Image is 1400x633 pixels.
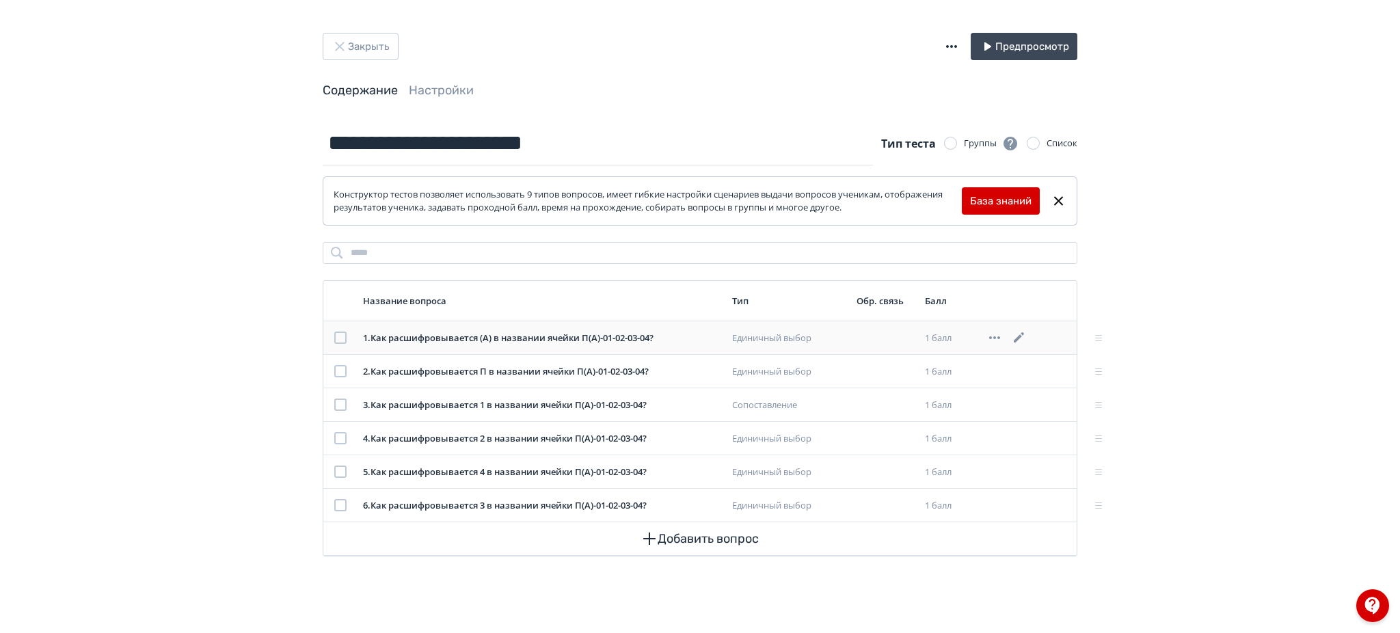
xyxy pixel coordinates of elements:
[1047,137,1077,150] div: Список
[971,33,1077,60] button: Предпросмотр
[925,365,975,379] div: 1 балл
[732,365,846,379] div: Единичный выбор
[925,499,975,513] div: 1 балл
[363,295,721,307] div: Название вопроса
[857,295,914,307] div: Обр. связь
[732,332,846,345] div: Единичный выбор
[732,432,846,446] div: Единичный выбор
[732,399,846,412] div: Сопоставление
[409,83,474,98] a: Настройки
[732,466,846,479] div: Единичный выбор
[334,188,962,215] div: Конструктор тестов позволяет использовать 9 типов вопросов, имеет гибкие настройки сценариев выда...
[925,295,975,307] div: Балл
[334,522,1066,555] button: Добавить вопрос
[363,432,721,446] div: 4 . Как расшифровывается 2 в названии ячейки П(А)-01-02-03-04?
[363,365,721,379] div: 2 . Как расшифровывается П в названии ячейки П(А)-01-02-03-04?
[925,332,975,345] div: 1 балл
[732,295,846,307] div: Тип
[964,135,1019,152] div: Группы
[323,83,398,98] a: Содержание
[925,466,975,479] div: 1 балл
[732,499,846,513] div: Единичный выбор
[970,193,1032,209] a: База знаний
[962,187,1040,215] button: База знаний
[881,136,936,151] span: Тип теста
[323,33,399,60] button: Закрыть
[925,432,975,446] div: 1 балл
[363,466,721,479] div: 5 . Как расшифровывается 4 в названии ячейки П(А)-01-02-03-04?
[363,332,721,345] div: 1 . Как расшифровывается (А) в названии ячейки П(А)-01-02-03-04?
[363,399,721,412] div: 3 . Как расшифровывается 1 в названии ячейки П(А)-01-02-03-04?
[363,499,721,513] div: 6 . Как расшифровывается 3 в названии ячейки П(А)-01-02-03-04?
[925,399,975,412] div: 1 балл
